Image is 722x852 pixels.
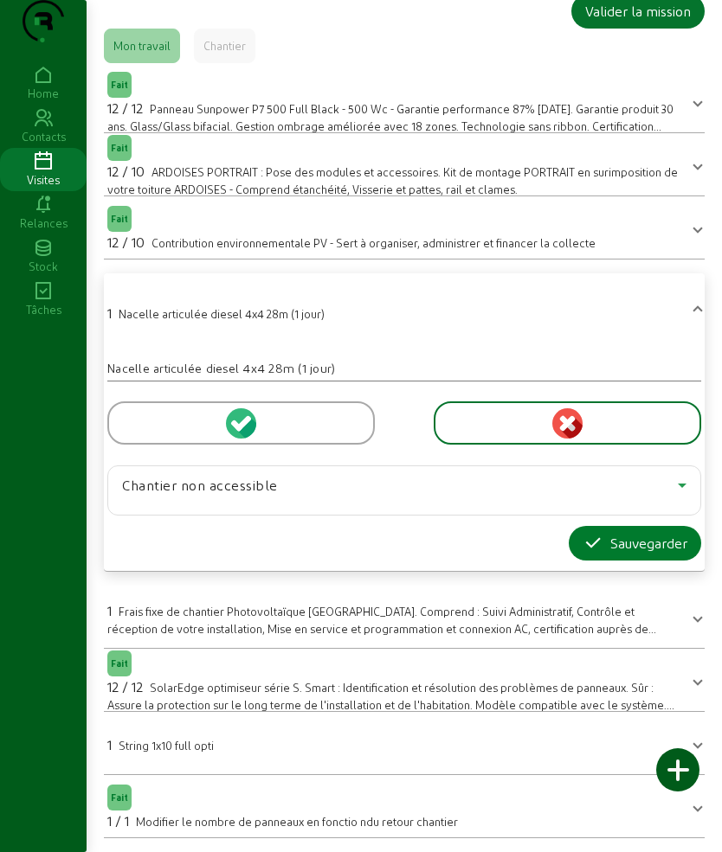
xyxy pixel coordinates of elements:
[104,656,705,704] mat-expansion-panel-header: Fait12 / 12SolarEdge optimiseur série S. Smart : Identification et résolution des problèmes de pa...
[104,593,705,641] mat-expansion-panel-header: 1Frais fixe de chantier Photovoltaïque [GEOGRAPHIC_DATA]. Comprend : Suivi Administratif, Contrôl...
[585,1,691,22] div: Valider la mission
[107,163,145,179] span: 12 / 10
[151,236,596,249] span: Contribution environnementale PV - Sert à organiser, administrer et financer la collecte
[113,38,171,54] div: Mon travail
[107,812,129,829] span: 1 / 1
[107,681,674,727] span: SolarEdge optimiseur série S. Smart : Identification et résolution des problèmes de panneaux. Sûr...
[107,165,678,195] span: ARDOISES PORTRAIT : Pose des modules et accessoires. Kit de montage PORTRAIT en surimposition de ...
[104,343,705,564] div: 1Nacelle articulée diesel 4x4 28m (1 jour)
[111,791,128,804] span: Fait
[111,213,128,225] span: Fait
[203,38,246,54] div: Chantier
[583,533,687,554] div: Sauvegarder
[104,77,705,125] mat-expansion-panel-header: Fait12 / 12Panneau Sunpower P7 500 Full Black - 500 Wc - Garantie performance 87% [DATE]. Garanti...
[104,140,705,189] mat-expansion-panel-header: Fait12 / 10ARDOISES PORTRAIT : Pose des modules et accessoires. Kit de montage PORTRAIT en surimp...
[107,234,145,250] span: 12 / 10
[107,102,674,148] span: Panneau Sunpower P7 500 Full Black - 500 Wc - Garantie performance 87% [DATE]. Garantie produit 3...
[107,99,143,116] span: 12 / 12
[107,736,112,753] span: 1
[122,477,278,493] span: Chantier non accessible
[107,360,701,377] div: Nacelle articulée diesel 4x4 28m (1 jour)
[104,782,705,830] mat-expansion-panel-header: Fait1 / 1Modifier le nombre de panneaux en fonctio ndu retour chantier
[569,526,701,561] button: Sauvegarder
[104,203,705,252] mat-expansion-panel-header: Fait12 / 10Contribution environnementale PV - Sert à organiser, administrer et financer la collecte
[111,657,128,669] span: Fait
[107,304,112,321] span: 1
[104,280,705,343] mat-expansion-panel-header: 1Nacelle articulée diesel 4x4 28m (1 jour)
[111,142,128,154] span: Fait
[119,307,325,320] span: Nacelle articulée diesel 4x4 28m (1 jour)
[111,79,128,91] span: Fait
[107,602,112,618] span: 1
[107,605,656,650] span: Frais fixe de chantier Photovoltaïque [GEOGRAPHIC_DATA]. Comprend : Suivi Administratif, Contrôle...
[119,739,214,752] span: String 1x10 full opti
[136,815,458,828] span: Modifier le nombre de panneaux en fonctio ndu retour chantier
[107,678,143,695] span: 12 / 12
[104,719,705,767] mat-expansion-panel-header: 1String 1x10 full opti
